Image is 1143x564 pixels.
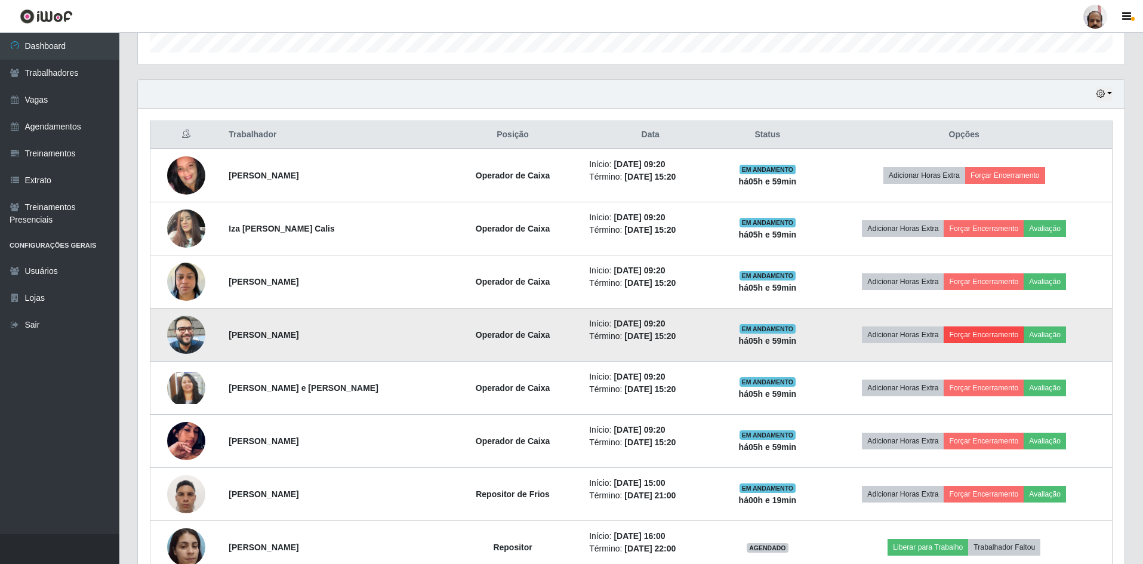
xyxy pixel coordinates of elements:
[476,224,550,233] strong: Operador de Caixa
[229,436,298,446] strong: [PERSON_NAME]
[582,121,719,149] th: Data
[624,278,676,288] time: [DATE] 15:20
[614,425,665,434] time: [DATE] 09:20
[624,384,676,394] time: [DATE] 15:20
[624,437,676,447] time: [DATE] 15:20
[944,220,1024,237] button: Forçar Encerramento
[589,424,711,436] li: Início:
[229,543,298,552] strong: [PERSON_NAME]
[229,171,298,180] strong: [PERSON_NAME]
[493,543,532,552] strong: Repositor
[739,230,797,239] strong: há 05 h e 59 min
[740,165,796,174] span: EM ANDAMENTO
[167,309,205,360] img: 1755090695387.jpeg
[589,489,711,502] li: Término:
[614,266,665,275] time: [DATE] 09:20
[614,372,665,381] time: [DATE] 09:20
[1024,380,1066,396] button: Avaliação
[167,469,205,519] img: 1756408082446.jpeg
[589,530,711,543] li: Início:
[614,319,665,328] time: [DATE] 09:20
[624,544,676,553] time: [DATE] 22:00
[862,220,944,237] button: Adicionar Horas Extra
[944,380,1024,396] button: Forçar Encerramento
[1024,486,1066,503] button: Avaliação
[883,167,965,184] button: Adicionar Horas Extra
[968,539,1040,556] button: Trabalhador Faltou
[589,318,711,330] li: Início:
[739,177,797,186] strong: há 05 h e 59 min
[739,389,797,399] strong: há 05 h e 59 min
[589,543,711,555] li: Término:
[476,383,550,393] strong: Operador de Caixa
[1024,326,1066,343] button: Avaliação
[862,486,944,503] button: Adicionar Horas Extra
[739,442,797,452] strong: há 05 h e 59 min
[476,489,550,499] strong: Repositor de Frios
[739,495,797,505] strong: há 00 h e 19 min
[589,383,711,396] li: Término:
[1024,273,1066,290] button: Avaliação
[614,159,665,169] time: [DATE] 09:20
[1024,220,1066,237] button: Avaliação
[740,377,796,387] span: EM ANDAMENTO
[944,273,1024,290] button: Forçar Encerramento
[624,331,676,341] time: [DATE] 15:20
[614,478,665,488] time: [DATE] 15:00
[229,277,298,286] strong: [PERSON_NAME]
[589,171,711,183] li: Término:
[740,324,796,334] span: EM ANDAMENTO
[862,326,944,343] button: Adicionar Horas Extra
[719,121,816,149] th: Status
[167,203,205,254] img: 1754675382047.jpeg
[167,372,205,405] img: 1756310362106.jpeg
[589,264,711,277] li: Início:
[167,133,205,218] img: 1701891502546.jpeg
[20,9,73,24] img: CoreUI Logo
[589,158,711,171] li: Início:
[862,433,944,449] button: Adicionar Horas Extra
[740,483,796,493] span: EM ANDAMENTO
[221,121,443,149] th: Trabalhador
[476,171,550,180] strong: Operador de Caixa
[229,224,334,233] strong: Iza [PERSON_NAME] Calis
[740,218,796,227] span: EM ANDAMENTO
[589,436,711,449] li: Término:
[589,477,711,489] li: Início:
[624,491,676,500] time: [DATE] 21:00
[888,539,968,556] button: Liberar para Trabalho
[476,436,550,446] strong: Operador de Caixa
[747,543,788,553] span: AGENDADO
[862,273,944,290] button: Adicionar Horas Extra
[739,336,797,346] strong: há 05 h e 59 min
[862,380,944,396] button: Adicionar Horas Extra
[816,121,1112,149] th: Opções
[589,224,711,236] li: Término:
[1024,433,1066,449] button: Avaliação
[229,383,378,393] strong: [PERSON_NAME] e [PERSON_NAME]
[740,271,796,281] span: EM ANDAMENTO
[443,121,582,149] th: Posição
[476,330,550,340] strong: Operador de Caixa
[476,277,550,286] strong: Operador de Caixa
[167,407,205,475] img: 1758229509214.jpeg
[965,167,1045,184] button: Forçar Encerramento
[944,433,1024,449] button: Forçar Encerramento
[589,371,711,383] li: Início:
[167,256,205,307] img: 1754146149925.jpeg
[944,326,1024,343] button: Forçar Encerramento
[614,531,665,541] time: [DATE] 16:00
[589,330,711,343] li: Término:
[589,211,711,224] li: Início:
[740,430,796,440] span: EM ANDAMENTO
[944,486,1024,503] button: Forçar Encerramento
[739,283,797,292] strong: há 05 h e 59 min
[624,225,676,235] time: [DATE] 15:20
[229,330,298,340] strong: [PERSON_NAME]
[589,277,711,289] li: Término:
[614,212,665,222] time: [DATE] 09:20
[624,172,676,181] time: [DATE] 15:20
[229,489,298,499] strong: [PERSON_NAME]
